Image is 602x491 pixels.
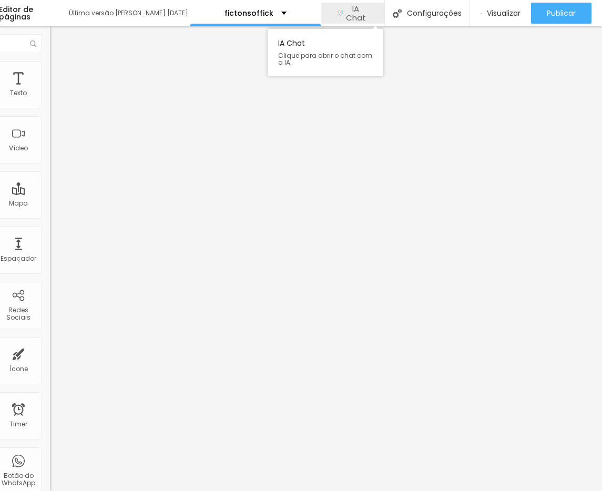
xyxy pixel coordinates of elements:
button: Visualizar [470,3,531,24]
img: Icone [30,40,36,47]
div: Mapa [9,200,28,207]
div: Espaçador [1,255,36,262]
div: Vídeo [9,145,28,152]
div: Ícone [9,365,28,373]
span: Visualizar [487,9,521,17]
button: AIIA Chat [321,3,384,24]
img: view-1.svg [481,9,482,18]
div: Texto [10,89,27,97]
iframe: Editor [50,26,602,491]
span: Publicar [547,9,576,17]
span: Clique para abrir o chat com a IA. [278,52,373,66]
img: AI [337,9,343,17]
button: Publicar [531,3,591,24]
p: fictonsoffick [225,9,273,17]
div: IA Chat [268,29,383,76]
span: IA Chat [343,4,369,23]
div: Timer [9,421,27,428]
div: Última versão [PERSON_NAME] [DATE] [69,10,190,16]
img: Icone [393,9,402,18]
